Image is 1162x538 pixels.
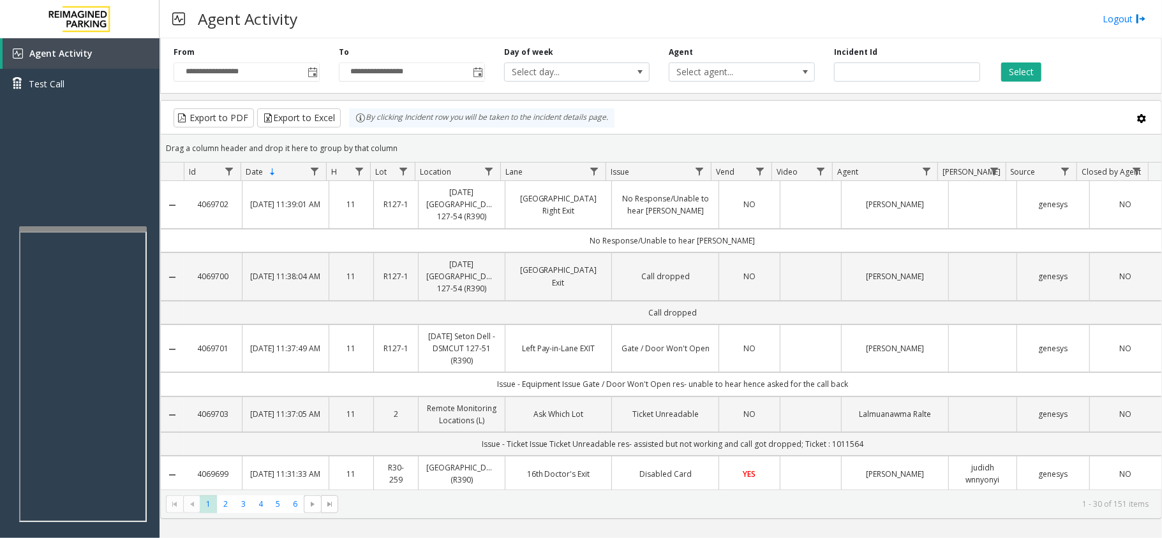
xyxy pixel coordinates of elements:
[189,166,196,177] span: Id
[513,264,604,288] a: [GEOGRAPHIC_DATA] Exit
[727,198,772,210] a: NO
[161,163,1161,490] div: Data table
[161,470,184,480] a: Collapse Details
[172,3,185,34] img: pageIcon
[1025,198,1081,210] a: genesys
[716,166,734,177] span: Vend
[985,163,1002,180] a: Parker Filter Menu
[480,163,498,180] a: Location Filter Menu
[1011,166,1036,177] span: Source
[161,200,184,210] a: Collapse Details
[727,270,772,282] a: NO
[337,408,366,420] a: 11
[382,198,410,210] a: R127-1
[513,342,604,354] a: Left Pay-in-Lane EXIT
[470,63,484,81] span: Toggle popup
[305,63,319,81] span: Toggle popup
[337,342,366,354] a: 11
[1119,469,1131,479] span: NO
[246,166,263,177] span: Date
[743,343,756,354] span: NO
[752,163,769,180] a: Vend Filter Menu
[250,198,321,210] a: [DATE] 11:39:01 AM
[727,468,772,480] a: YES
[191,342,234,354] a: 4069701
[586,163,603,180] a: Lane Filter Menu
[250,408,321,420] a: [DATE] 11:37:05 AM
[250,270,321,282] a: [DATE] 11:38:04 AM
[727,342,772,354] a: NO
[849,198,941,210] a: [PERSON_NAME]
[1103,12,1146,25] a: Logout
[304,495,321,513] span: Go to the next page
[325,499,335,509] span: Go to the last page
[3,38,160,69] a: Agent Activity
[1057,163,1074,180] a: Source Filter Menu
[513,468,604,480] a: 16th Doctor's Exit
[376,166,387,177] span: Lot
[257,108,341,127] button: Export to Excel
[217,495,234,513] span: Page 2
[346,498,1149,509] kendo-pager-info: 1 - 30 of 151 items
[191,3,304,34] h3: Agent Activity
[1098,468,1154,480] a: NO
[184,432,1161,456] td: Issue - Ticket Issue Ticket Unreadable res- assisted but not working and call got dropped; Ticket...
[620,468,711,480] a: Disabled Card
[382,408,410,420] a: 2
[184,372,1161,396] td: Issue - Equipment Issue Gate / Door Won't Open res- unable to hear hence asked for the call back
[337,198,366,210] a: 11
[426,186,497,223] a: [DATE] [GEOGRAPHIC_DATA] 127-54 (R390)
[1082,166,1141,177] span: Closed by Agent
[620,408,711,420] a: Ticket Unreadable
[349,108,615,127] div: By clicking Incident row you will be taken to the incident details page.
[235,495,252,513] span: Page 3
[1119,199,1131,210] span: NO
[252,495,269,513] span: Page 4
[200,495,217,513] span: Page 1
[161,137,1161,159] div: Drag a column header and drop it here to group by that column
[777,166,798,177] span: Video
[331,166,337,177] span: H
[812,163,830,180] a: Video Filter Menu
[743,199,756,210] span: NO
[727,408,772,420] a: NO
[191,408,234,420] a: 4069703
[221,163,238,180] a: Id Filter Menu
[505,166,523,177] span: Lane
[1119,271,1131,282] span: NO
[29,77,64,91] span: Test Call
[337,270,366,282] a: 11
[849,468,941,480] a: [PERSON_NAME]
[505,63,620,81] span: Select day...
[957,462,1009,486] a: judidh wnnyonyi
[1098,198,1154,210] a: NO
[1128,163,1145,180] a: Closed by Agent Filter Menu
[174,108,254,127] button: Export to PDF
[504,47,554,58] label: Day of week
[611,166,629,177] span: Issue
[306,163,324,180] a: Date Filter Menu
[918,163,935,180] a: Agent Filter Menu
[1098,270,1154,282] a: NO
[355,113,366,123] img: infoIcon.svg
[1025,342,1081,354] a: genesys
[669,47,693,58] label: Agent
[743,469,756,479] span: YES
[620,270,711,282] a: Call dropped
[1098,342,1154,354] a: NO
[184,229,1161,252] td: No Response/Unable to hear [PERSON_NAME]
[382,270,410,282] a: R127-1
[161,410,184,420] a: Collapse Details
[191,270,234,282] a: 4069700
[350,163,368,180] a: H Filter Menu
[321,495,338,513] span: Go to the last page
[308,499,318,509] span: Go to the next page
[250,468,321,480] a: [DATE] 11:31:33 AM
[191,198,234,210] a: 4069702
[13,48,23,59] img: 'icon'
[1098,408,1154,420] a: NO
[426,462,497,486] a: [GEOGRAPHIC_DATA] (R390)
[426,258,497,295] a: [DATE] [GEOGRAPHIC_DATA] 127-54 (R390)
[1119,409,1131,419] span: NO
[420,166,451,177] span: Location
